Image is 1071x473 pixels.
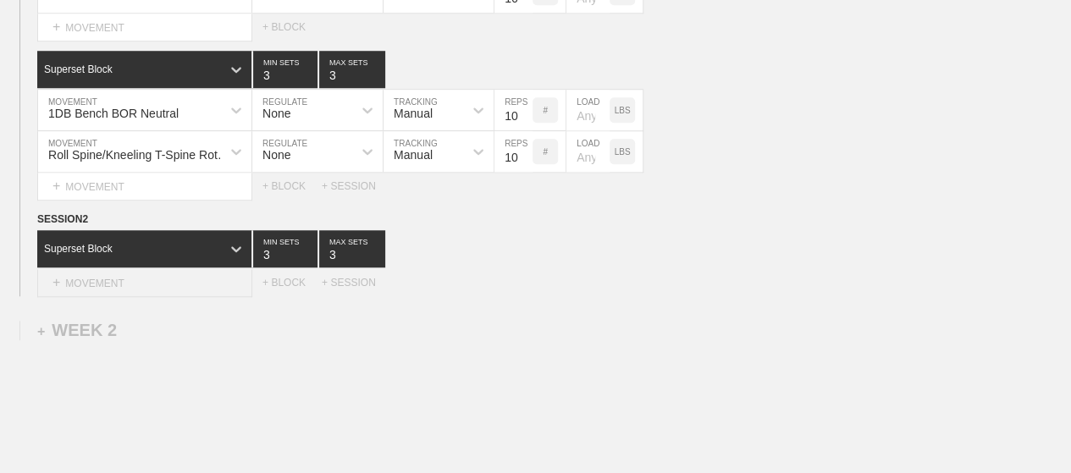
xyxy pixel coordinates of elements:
p: # [543,106,548,115]
div: WEEK 2 [37,321,117,340]
div: Roll Spine/Kneeling T-Spine Rotation [48,148,232,162]
div: + BLOCK [262,277,322,289]
span: + [52,275,60,289]
div: None [262,107,290,120]
input: Any [566,90,610,130]
input: None [319,51,385,88]
p: # [543,147,548,157]
p: LBS [615,106,631,115]
div: + BLOCK [262,21,322,33]
input: Any [566,131,610,172]
div: MOVEMENT [37,269,252,297]
div: MOVEMENT [37,14,252,41]
iframe: Chat Widget [766,277,1071,473]
div: Superset Block [44,243,113,255]
div: MOVEMENT [37,173,252,201]
div: Manual [394,148,433,162]
span: + [37,324,45,338]
span: + [52,179,60,193]
div: + BLOCK [262,180,322,192]
div: Manual [394,107,433,120]
span: + [52,19,60,34]
div: Superset Block [44,63,113,75]
input: None [319,230,385,267]
p: LBS [615,147,631,157]
div: + SESSION [322,277,389,289]
span: SESSION 2 [37,213,88,225]
div: 1DB Bench BOR Neutral [48,107,179,120]
div: + SESSION [322,180,389,192]
div: None [262,148,290,162]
